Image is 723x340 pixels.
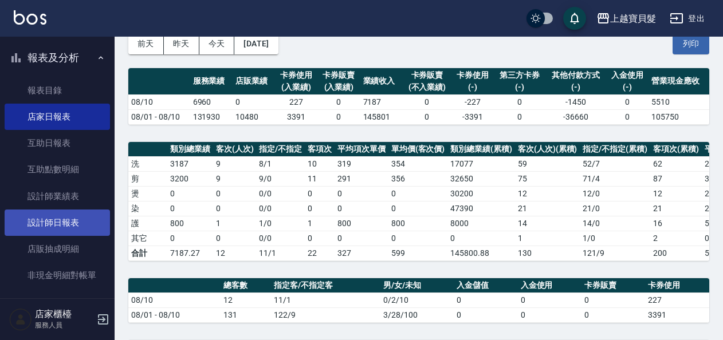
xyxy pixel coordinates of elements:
[403,94,451,109] td: 0
[9,308,32,331] img: Person
[256,171,305,186] td: 9 / 0
[271,292,380,307] td: 11/1
[515,156,580,171] td: 59
[580,171,650,186] td: 71 / 4
[167,201,213,216] td: 0
[649,94,709,109] td: 5510
[256,142,305,157] th: 指定/不指定
[128,278,709,323] table: a dense table
[447,246,515,260] td: 145800.88
[213,201,257,216] td: 0
[580,231,650,246] td: 1 / 0
[233,109,275,124] td: 10480
[650,216,702,231] td: 16
[213,186,257,201] td: 0
[580,142,650,157] th: 指定/不指定(累積)
[494,109,545,124] td: 0
[271,278,380,293] th: 指定客/不指定客
[388,201,448,216] td: 0
[580,246,650,260] td: 121/9
[233,94,275,109] td: 0
[167,186,213,201] td: 0
[213,231,257,246] td: 0
[360,94,403,109] td: 7187
[518,292,581,307] td: 0
[167,216,213,231] td: 800
[5,262,110,288] a: 非現金明細對帳單
[548,81,603,93] div: (-)
[271,307,380,322] td: 122/9
[256,156,305,171] td: 8 / 1
[256,216,305,231] td: 1 / 0
[167,246,213,260] td: 7187.27
[275,109,317,124] td: 3391
[5,77,110,104] a: 報表目錄
[190,94,233,109] td: 6960
[515,246,580,260] td: 130
[454,81,491,93] div: (-)
[380,307,454,322] td: 3/28/100
[388,231,448,246] td: 0
[454,292,517,307] td: 0
[167,231,213,246] td: 0
[305,171,335,186] td: 11
[256,231,305,246] td: 0 / 0
[515,231,580,246] td: 1
[317,94,360,109] td: 0
[454,307,517,322] td: 0
[580,216,650,231] td: 14 / 0
[649,68,709,95] th: 營業現金應收
[128,216,167,231] td: 護
[673,33,709,54] button: 列印
[548,69,603,81] div: 其他付款方式
[650,201,702,216] td: 21
[606,109,649,124] td: 0
[5,156,110,183] a: 互助點數明細
[128,68,709,125] table: a dense table
[305,201,335,216] td: 0
[497,81,543,93] div: (-)
[406,81,449,93] div: (不入業績)
[650,246,702,260] td: 200
[447,142,515,157] th: 類別總業績(累積)
[128,201,167,216] td: 染
[335,171,388,186] td: 291
[256,186,305,201] td: 0 / 0
[221,307,271,322] td: 131
[199,33,235,54] button: 今天
[650,156,702,171] td: 62
[360,109,403,124] td: 145801
[167,156,213,171] td: 3187
[167,171,213,186] td: 3200
[164,33,199,54] button: 昨天
[406,69,449,81] div: 卡券販賣
[5,236,110,262] a: 店販抽成明細
[665,8,709,29] button: 登出
[403,109,451,124] td: 0
[447,186,515,201] td: 30200
[305,142,335,157] th: 客項次
[5,104,110,130] a: 店家日報表
[128,156,167,171] td: 洗
[380,278,454,293] th: 男/女/未知
[454,278,517,293] th: 入金儲值
[305,186,335,201] td: 0
[128,186,167,201] td: 燙
[580,156,650,171] td: 52 / 7
[515,201,580,216] td: 21
[645,307,709,322] td: 3391
[275,94,317,109] td: 227
[5,43,110,73] button: 報表及分析
[645,278,709,293] th: 卡券使用
[380,292,454,307] td: 0/2/10
[335,142,388,157] th: 平均項次單價
[128,246,167,260] td: 合計
[581,278,645,293] th: 卡券販賣
[388,216,448,231] td: 800
[335,231,388,246] td: 0
[650,142,702,157] th: 客項次(累積)
[278,81,315,93] div: (入業績)
[335,201,388,216] td: 0
[335,156,388,171] td: 319
[213,171,257,186] td: 9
